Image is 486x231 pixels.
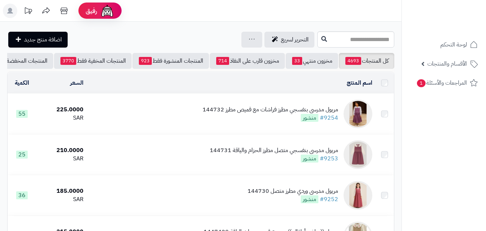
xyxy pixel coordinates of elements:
[86,6,97,15] span: رفيق
[345,57,361,65] span: 4693
[210,53,285,69] a: مخزون قارب على النفاذ714
[320,154,338,163] a: #9253
[16,151,28,159] span: 25
[286,53,338,69] a: مخزون منتهي33
[39,155,83,163] div: SAR
[8,32,68,48] a: اضافة منتج جديد
[39,187,83,195] div: 185.0000
[440,40,467,50] span: لوحة التحكم
[100,4,114,18] img: ai-face.png
[344,99,372,128] img: مريول مدرسي بنفسجي مطرز فراشات مع قميص مطرز 144732
[344,181,372,210] img: مريول مدرسي وردي مطرز متصل 144730
[437,19,479,34] img: logo-2.png
[292,57,302,65] span: 33
[60,57,76,65] span: 3770
[139,57,152,65] span: 923
[320,114,338,122] a: #9254
[16,191,28,199] span: 36
[301,195,318,203] span: منشور
[301,155,318,163] span: منشور
[54,53,132,69] a: المنتجات المخفية فقط3770
[19,4,37,20] a: تحديثات المنصة
[406,74,482,92] a: المراجعات والأسئلة1
[24,35,62,44] span: اضافة منتج جديد
[281,35,309,44] span: التحرير لسريع
[347,79,372,87] a: اسم المنتج
[247,187,338,195] div: مريول مدرسي وردي مطرز متصل 144730
[417,79,426,87] span: 1
[264,32,314,48] a: التحرير لسريع
[70,79,83,87] a: السعر
[416,78,467,88] span: المراجعات والأسئلة
[132,53,209,69] a: المنتجات المنشورة فقط923
[39,195,83,204] div: SAR
[339,53,394,69] a: كل المنتجات4693
[427,59,467,69] span: الأقسام والمنتجات
[210,146,338,155] div: مريول مدرسي بنفسجي متصل مطرز الحزام والياقة 144731
[16,110,28,118] span: 55
[301,114,318,122] span: منشور
[406,36,482,53] a: لوحة التحكم
[39,146,83,155] div: 210.0000
[39,114,83,122] div: SAR
[344,140,372,169] img: مريول مدرسي بنفسجي متصل مطرز الحزام والياقة 144731
[203,106,338,114] div: مريول مدرسي بنفسجي مطرز فراشات مع قميص مطرز 144732
[216,57,229,65] span: 714
[39,106,83,114] div: 225.0000
[15,79,29,87] a: الكمية
[320,195,338,204] a: #9252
